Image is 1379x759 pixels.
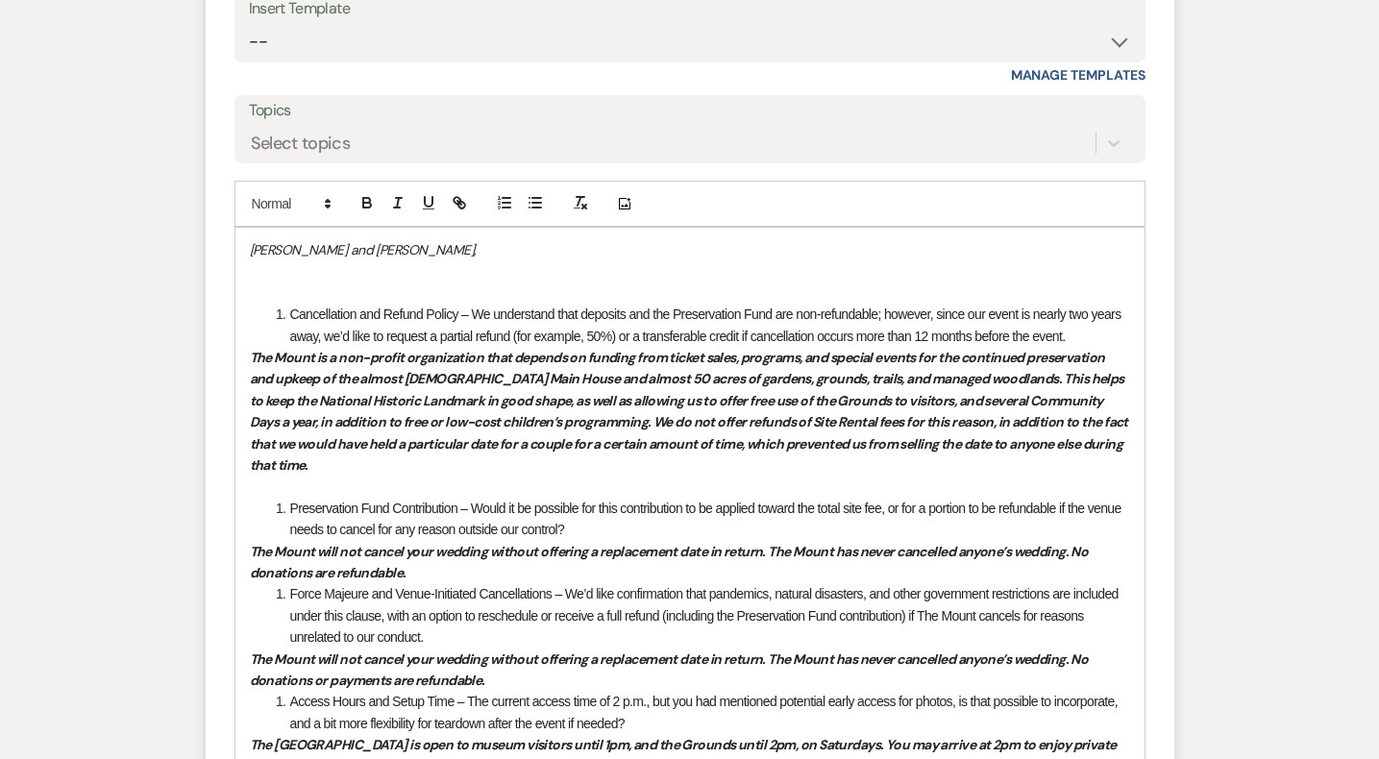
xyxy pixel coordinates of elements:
span: Force Majeure and Venue-Initiated Cancellations – We’d like confirmation that pandemics, natural ... [290,586,1122,645]
span: Access Hours and Setup Time – The current access time of 2 p.m., but you had mentioned potential ... [290,694,1121,730]
label: Topics [249,97,1131,125]
span: Preservation Fund Contribution – Would it be possible for this contribution to be applied toward ... [290,501,1124,537]
a: Manage Templates [1011,66,1145,84]
em: The Mount will not cancel your wedding without offering a replacement date in return. The Mount h... [250,650,1091,689]
em: The Mount will not cancel your wedding without offering a replacement date in return. The Mount h... [250,543,1091,581]
em: The Mount is a non-profit organization that depends on funding from ticket sales, programs, and s... [250,349,1131,474]
span: Cancellation and Refund Policy – We understand that deposits and the Preservation Fund are non-re... [290,306,1124,343]
em: [PERSON_NAME] and [PERSON_NAME], [250,241,477,258]
div: Select topics [251,131,351,157]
